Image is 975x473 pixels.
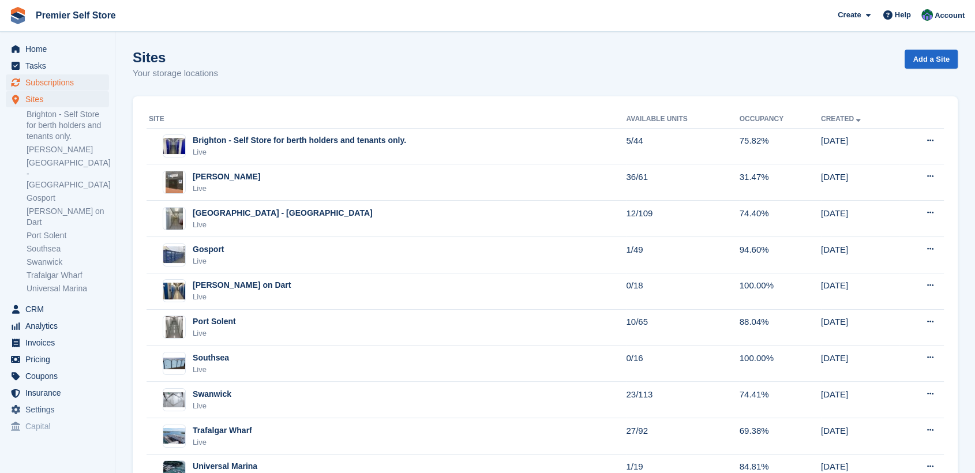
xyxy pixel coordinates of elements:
div: Brighton - Self Store for berth holders and tenants only. [193,134,406,147]
a: Port Solent [27,230,109,241]
div: Live [193,437,252,448]
td: 100.00% [740,346,821,382]
a: menu [6,335,109,351]
span: Subscriptions [25,74,95,91]
div: Southsea [193,352,229,364]
td: 0/18 [626,273,739,309]
th: Occupancy [740,110,821,129]
a: menu [6,318,109,334]
a: [PERSON_NAME] on Dart [27,206,109,228]
img: Image of Port Solent site [166,316,183,339]
td: 12/109 [626,201,739,237]
td: 69.38% [740,418,821,455]
img: Image of Swanwick site [163,392,185,407]
th: Available Units [626,110,739,129]
div: Live [193,219,373,231]
span: Create [838,9,861,21]
div: Live [193,328,236,339]
a: Trafalgar Wharf [27,270,109,281]
a: [PERSON_NAME] [27,144,109,155]
span: CRM [25,301,95,317]
td: 100.00% [740,273,821,309]
th: Site [147,110,626,129]
div: [PERSON_NAME] on Dart [193,279,291,291]
a: menu [6,58,109,74]
td: 10/65 [626,309,739,346]
a: menu [6,368,109,384]
td: 94.60% [740,237,821,273]
span: Home [25,41,95,57]
td: [DATE] [821,201,899,237]
span: Help [895,9,911,21]
h1: Sites [133,50,218,65]
img: Image of Gosport site [163,246,185,263]
div: Live [193,183,260,194]
a: [GEOGRAPHIC_DATA] - [GEOGRAPHIC_DATA] [27,157,109,190]
td: [DATE] [821,273,899,309]
img: Image of Trafalgar Wharf site [163,428,185,444]
a: Created [821,115,863,123]
td: [DATE] [821,382,899,418]
div: Live [193,147,406,158]
img: Jo Granger [921,9,933,21]
a: menu [6,385,109,401]
div: [PERSON_NAME] [193,171,260,183]
a: menu [6,301,109,317]
img: Image of Noss on Dart site [163,283,185,299]
a: Gosport [27,193,109,204]
td: 5/44 [626,128,739,164]
span: Invoices [25,335,95,351]
div: Live [193,364,229,376]
td: [DATE] [821,418,899,455]
img: Image of Southsea site [163,358,185,370]
a: Swanwick [27,257,109,268]
td: 1/49 [626,237,739,273]
span: Sites [25,91,95,107]
span: Tasks [25,58,95,74]
span: Storefront [10,444,115,456]
div: Live [193,291,291,303]
img: Image of Brighton - Self Store for berth holders and tenants only. site [163,138,185,155]
a: menu [6,91,109,107]
img: Image of Chichester Marina site [166,171,183,194]
a: menu [6,351,109,367]
span: Insurance [25,385,95,401]
a: menu [6,74,109,91]
a: menu [6,41,109,57]
div: [GEOGRAPHIC_DATA] - [GEOGRAPHIC_DATA] [193,207,373,219]
a: Southsea [27,243,109,254]
div: Live [193,256,224,267]
div: Trafalgar Wharf [193,425,252,437]
td: 23/113 [626,382,739,418]
span: Capital [25,418,95,434]
td: 74.40% [740,201,821,237]
td: 27/92 [626,418,739,455]
td: [DATE] [821,346,899,382]
div: Swanwick [193,388,231,400]
td: 31.47% [740,164,821,201]
div: Gosport [193,243,224,256]
img: Image of Eastbourne - Sovereign Harbour site [166,207,183,230]
div: Port Solent [193,316,236,328]
a: Premier Self Store [31,6,121,25]
td: 0/16 [626,346,739,382]
span: Account [935,10,965,21]
a: Add a Site [905,50,958,69]
a: Brighton - Self Store for berth holders and tenants only. [27,109,109,142]
span: Analytics [25,318,95,334]
td: 88.04% [740,309,821,346]
a: Universal Marina [27,283,109,294]
td: [DATE] [821,237,899,273]
span: Settings [25,401,95,418]
a: menu [6,401,109,418]
img: stora-icon-8386f47178a22dfd0bd8f6a31ec36ba5ce8667c1dd55bd0f319d3a0aa187defe.svg [9,7,27,24]
p: Your storage locations [133,67,218,80]
td: [DATE] [821,164,899,201]
span: Pricing [25,351,95,367]
td: 74.41% [740,382,821,418]
td: 75.82% [740,128,821,164]
td: 36/61 [626,164,739,201]
div: Universal Marina [193,460,257,472]
div: Live [193,400,231,412]
a: menu [6,418,109,434]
